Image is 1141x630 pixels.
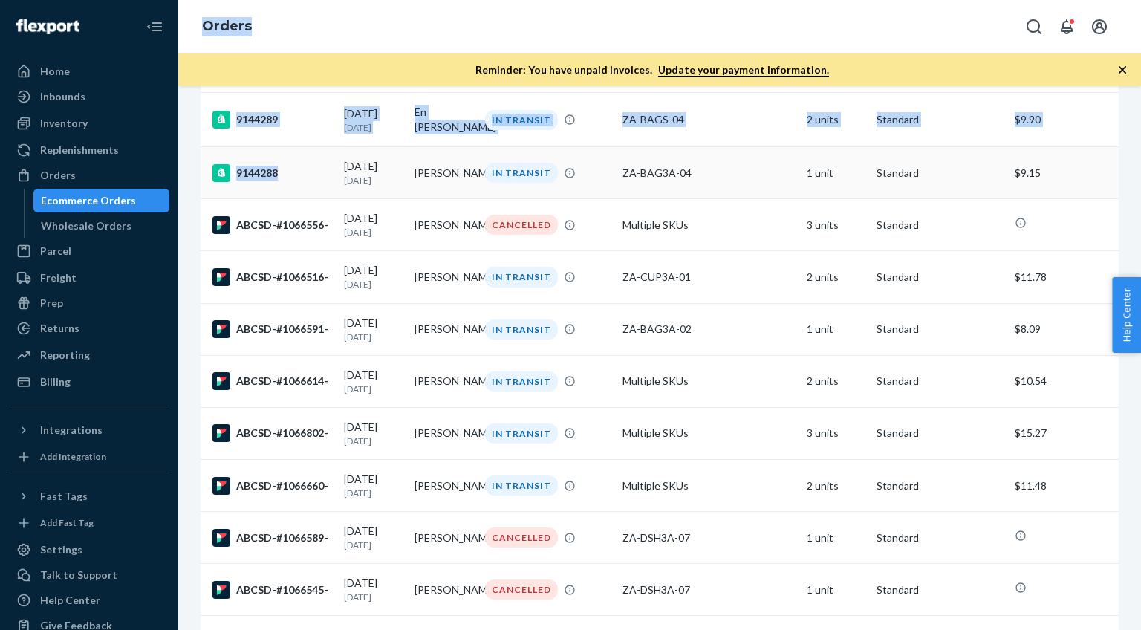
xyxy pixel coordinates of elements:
a: Reporting [9,343,169,367]
div: IN TRANSIT [485,371,558,392]
a: Replenishments [9,138,169,162]
td: 1 unit [801,147,871,199]
a: Orders [9,163,169,187]
a: Wholesale Orders [33,214,170,238]
td: Multiple SKUs [617,199,800,251]
a: Orders [202,18,252,34]
button: Integrations [9,418,169,442]
p: Standard [877,582,1002,597]
div: [DATE] [344,472,403,499]
td: $9.15 [1009,147,1119,199]
td: 2 units [801,93,871,147]
div: Talk to Support [40,568,117,582]
div: IN TRANSIT [485,267,558,287]
td: $8.09 [1009,303,1119,355]
p: [DATE] [344,435,403,447]
button: Open notifications [1052,12,1082,42]
td: 1 unit [801,303,871,355]
div: 9144288 [212,164,332,182]
a: Add Integration [9,448,169,466]
button: Help Center [1112,277,1141,353]
div: ZA-DSH3A-07 [622,582,794,597]
div: ZA-CUP3A-01 [622,270,794,285]
td: [PERSON_NAME] [409,147,479,199]
div: Integrations [40,423,103,438]
p: [DATE] [344,383,403,395]
a: Inbounds [9,85,169,108]
td: [PERSON_NAME] [409,512,479,564]
td: $10.54 [1009,355,1119,407]
p: Standard [877,322,1002,337]
p: [DATE] [344,226,403,238]
div: CANCELLED [485,579,558,600]
td: 3 units [801,407,871,459]
div: Settings [40,542,82,557]
p: [DATE] [344,121,403,134]
div: Inbounds [40,89,85,104]
div: Wholesale Orders [41,218,131,233]
td: 2 units [801,460,871,512]
td: [PERSON_NAME] [409,251,479,303]
div: ZA-DSH3A-07 [622,530,794,545]
p: [DATE] [344,278,403,290]
div: Orders [40,168,76,183]
div: [DATE] [344,524,403,551]
p: [DATE] [344,487,403,499]
div: ABCSD-#1066614- [212,372,332,390]
td: Multiple SKUs [617,460,800,512]
div: IN TRANSIT [485,423,558,444]
div: ABCSD-#1066556- [212,216,332,234]
div: Fast Tags [40,489,88,504]
div: Add Integration [40,450,106,463]
div: IN TRANSIT [485,163,558,183]
p: [DATE] [344,174,403,186]
div: Prep [40,296,63,311]
a: Ecommerce Orders [33,189,170,212]
div: Home [40,64,70,79]
button: Close Navigation [140,12,169,42]
td: $11.78 [1009,251,1119,303]
div: Freight [40,270,77,285]
div: IN TRANSIT [485,319,558,340]
div: [DATE] [344,263,403,290]
div: ABCSD-#1066802- [212,424,332,442]
td: $11.48 [1009,460,1119,512]
td: En [PERSON_NAME] [409,93,479,147]
div: [DATE] [344,159,403,186]
td: [PERSON_NAME] [409,564,479,616]
div: Ecommerce Orders [41,193,136,208]
td: 2 units [801,355,871,407]
div: [DATE] [344,106,403,134]
div: ZA-BAG3A-02 [622,322,794,337]
p: Standard [877,270,1002,285]
p: Standard [877,166,1002,181]
div: [DATE] [344,368,403,395]
td: [PERSON_NAME] [409,407,479,459]
td: [PERSON_NAME] [409,303,479,355]
div: [DATE] [344,576,403,603]
div: [DATE] [344,316,403,343]
div: IN TRANSIT [485,475,558,496]
p: [DATE] [344,591,403,603]
p: Standard [877,112,1002,127]
div: [DATE] [344,211,403,238]
td: [PERSON_NAME] [409,199,479,251]
div: ABCSD-#1066660- [212,477,332,495]
p: Standard [877,374,1002,389]
p: Standard [877,478,1002,493]
td: $15.27 [1009,407,1119,459]
td: [PERSON_NAME] [409,355,479,407]
ol: breadcrumbs [190,5,264,48]
a: Prep [9,291,169,315]
a: Billing [9,370,169,394]
button: Open account menu [1085,12,1114,42]
p: [DATE] [344,331,403,343]
a: Freight [9,266,169,290]
p: Standard [877,530,1002,545]
a: Add Fast Tag [9,514,169,532]
div: IN TRANSIT [485,110,558,130]
div: ABCSD-#1066589- [212,529,332,547]
td: 1 unit [801,512,871,564]
td: [PERSON_NAME] [409,460,479,512]
div: Add Fast Tag [40,516,94,529]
